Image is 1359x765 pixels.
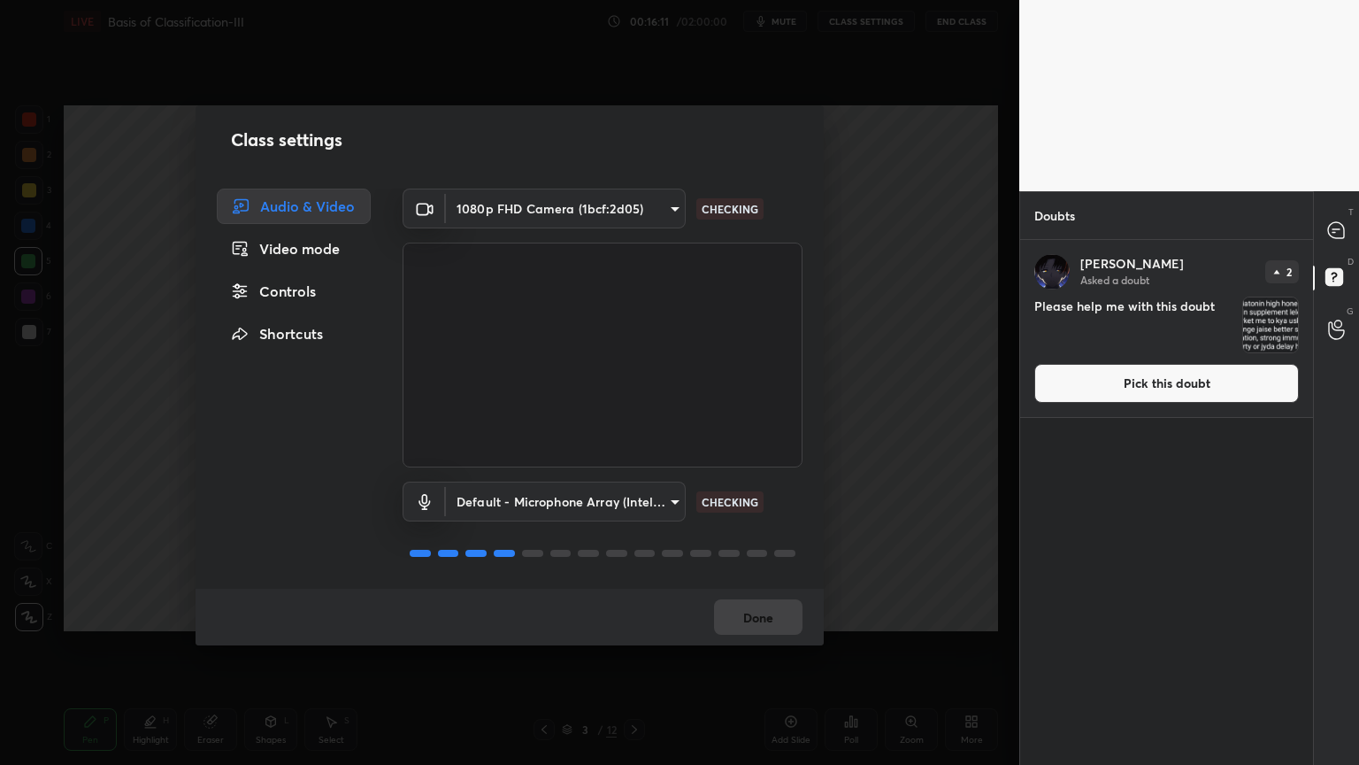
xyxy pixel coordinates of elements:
[1020,192,1089,239] p: Doubts
[217,189,371,224] div: Audio & Video
[1347,305,1354,318] p: G
[702,494,758,510] p: CHECKING
[217,274,371,309] div: Controls
[702,201,758,217] p: CHECKING
[1034,297,1235,353] h4: Please help me with this doubt
[1034,254,1070,290] img: 34859b3c06384f42a9f0498ed420d668.jpg
[1348,205,1354,219] p: T
[446,482,686,522] div: 1080p FHD Camera (1bcf:2d05)
[1080,257,1184,271] p: [PERSON_NAME]
[1080,273,1149,287] p: Asked a doubt
[1286,267,1292,277] p: 2
[1243,297,1298,352] img: 1759421170D35W1E.JPEG
[446,189,686,228] div: 1080p FHD Camera (1bcf:2d05)
[217,231,371,267] div: Video mode
[1347,255,1354,268] p: D
[231,127,342,153] h2: Class settings
[1020,240,1313,765] div: grid
[217,316,371,352] div: Shortcuts
[1034,364,1299,403] button: Pick this doubt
